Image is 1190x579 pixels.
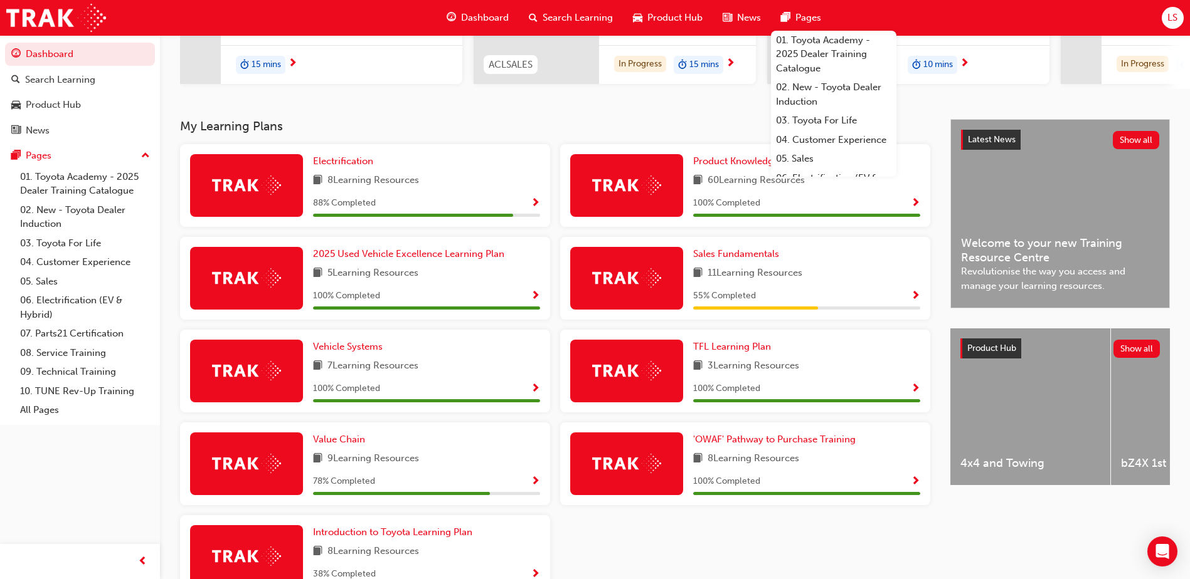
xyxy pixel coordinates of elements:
[693,247,784,261] a: Sales Fundamentals
[11,100,21,111] span: car-icon
[693,154,784,169] a: Product Knowledge
[911,291,920,302] span: Show Progress
[313,196,376,211] span: 88 % Completed
[960,58,969,70] span: next-icon
[15,167,155,201] a: 01. Toyota Academy - 2025 Dealer Training Catalogue
[623,5,713,31] a: car-iconProduct Hub
[795,11,821,25] span: Pages
[15,382,155,401] a: 10. TUNE Rev-Up Training
[313,526,472,538] span: Introduction to Toyota Learning Plan
[911,198,920,209] span: Show Progress
[592,175,661,195] img: Trak
[911,383,920,395] span: Show Progress
[693,432,861,447] a: 'OWAF' Pathway to Purchase Training
[11,150,21,162] span: pages-icon
[288,58,297,70] span: next-icon
[313,382,380,396] span: 100 % Completed
[461,11,509,25] span: Dashboard
[327,173,419,189] span: 8 Learning Resources
[327,266,418,281] span: 5 Learning Resources
[912,57,921,73] span: duration-icon
[313,173,322,189] span: book-icon
[771,130,896,150] a: 04. Customer Experience
[647,11,703,25] span: Product Hub
[726,58,735,70] span: next-icon
[771,5,831,31] a: pages-iconPages
[771,78,896,111] a: 02. New - Toyota Dealer Induction
[543,11,613,25] span: Search Learning
[693,434,856,445] span: 'OWAF' Pathway to Purchase Training
[141,148,150,164] span: up-icon
[771,31,896,78] a: 01. Toyota Academy - 2025 Dealer Training Catalogue
[911,288,920,304] button: Show Progress
[923,58,953,72] span: 10 mins
[212,268,281,288] img: Trak
[11,125,21,137] span: news-icon
[708,266,802,281] span: 11 Learning Resources
[26,149,51,163] div: Pages
[961,264,1159,293] span: Revolutionise the way you access and manage your learning resources.
[592,361,661,380] img: Trak
[313,432,370,447] a: Value Chain
[313,451,322,467] span: book-icon
[6,4,106,32] img: Trak
[5,93,155,117] a: Product Hub
[313,247,509,261] a: 2025 Used Vehicle Excellence Learning Plan
[5,43,155,66] a: Dashboard
[15,362,155,382] a: 09. Technical Training
[911,381,920,397] button: Show Progress
[180,119,930,133] h3: My Learning Plans
[737,11,761,25] span: News
[614,56,666,73] div: In Progress
[531,383,540,395] span: Show Progress
[327,544,419,560] span: 8 Learning Resources
[693,248,779,259] span: Sales Fundamentals
[529,10,538,26] span: search-icon
[961,236,1159,264] span: Welcome to your new Training Resource Centre
[212,454,281,473] img: Trak
[968,134,1016,145] span: Latest News
[531,288,540,304] button: Show Progress
[519,5,623,31] a: search-iconSearch Learning
[252,58,281,72] span: 15 mins
[950,328,1110,485] a: 4x4 and Towing
[313,154,378,169] a: Electrification
[708,451,799,467] span: 8 Learning Resources
[313,155,373,167] span: Electrification
[313,358,322,374] span: book-icon
[327,451,419,467] span: 9 Learning Resources
[489,58,533,72] span: ACLSALES
[240,57,249,73] span: duration-icon
[25,73,95,87] div: Search Learning
[5,40,155,144] button: DashboardSearch LearningProduct HubNews
[313,248,504,259] span: 2025 Used Vehicle Excellence Learning Plan
[15,324,155,343] a: 07. Parts21 Certification
[950,119,1170,308] a: Latest NewsShow allWelcome to your new Training Resource CentreRevolutionise the way you access a...
[15,343,155,363] a: 08. Service Training
[313,341,383,352] span: Vehicle Systems
[693,474,760,489] span: 100 % Completed
[1181,57,1189,73] span: duration-icon
[708,358,799,374] span: 3 Learning Resources
[15,400,155,420] a: All Pages
[911,474,920,489] button: Show Progress
[5,144,155,167] button: Pages
[693,196,760,211] span: 100 % Completed
[1167,11,1177,25] span: LS
[911,476,920,488] span: Show Progress
[961,130,1159,150] a: Latest NewsShow all
[678,57,687,73] span: duration-icon
[11,49,21,60] span: guage-icon
[771,149,896,169] a: 05. Sales
[5,119,155,142] a: News
[693,451,703,467] span: book-icon
[212,361,281,380] img: Trak
[11,75,20,86] span: search-icon
[313,544,322,560] span: book-icon
[313,266,322,281] span: book-icon
[771,169,896,202] a: 06. Electrification (EV & Hybrid)
[911,196,920,211] button: Show Progress
[437,5,519,31] a: guage-iconDashboard
[592,454,661,473] img: Trak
